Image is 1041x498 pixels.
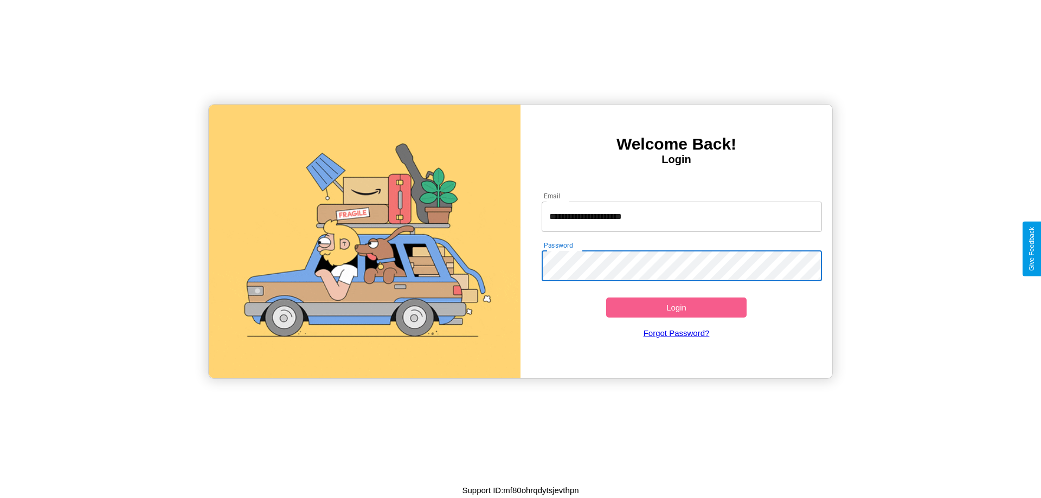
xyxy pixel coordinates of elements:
h4: Login [520,153,832,166]
img: gif [209,105,520,378]
label: Password [544,241,573,250]
div: Give Feedback [1028,227,1036,271]
button: Login [606,297,747,318]
a: Forgot Password? [536,318,817,348]
label: Email [544,191,561,201]
h3: Welcome Back! [520,135,832,153]
p: Support ID: mf80ohrqdytsjevthpn [462,483,579,497]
